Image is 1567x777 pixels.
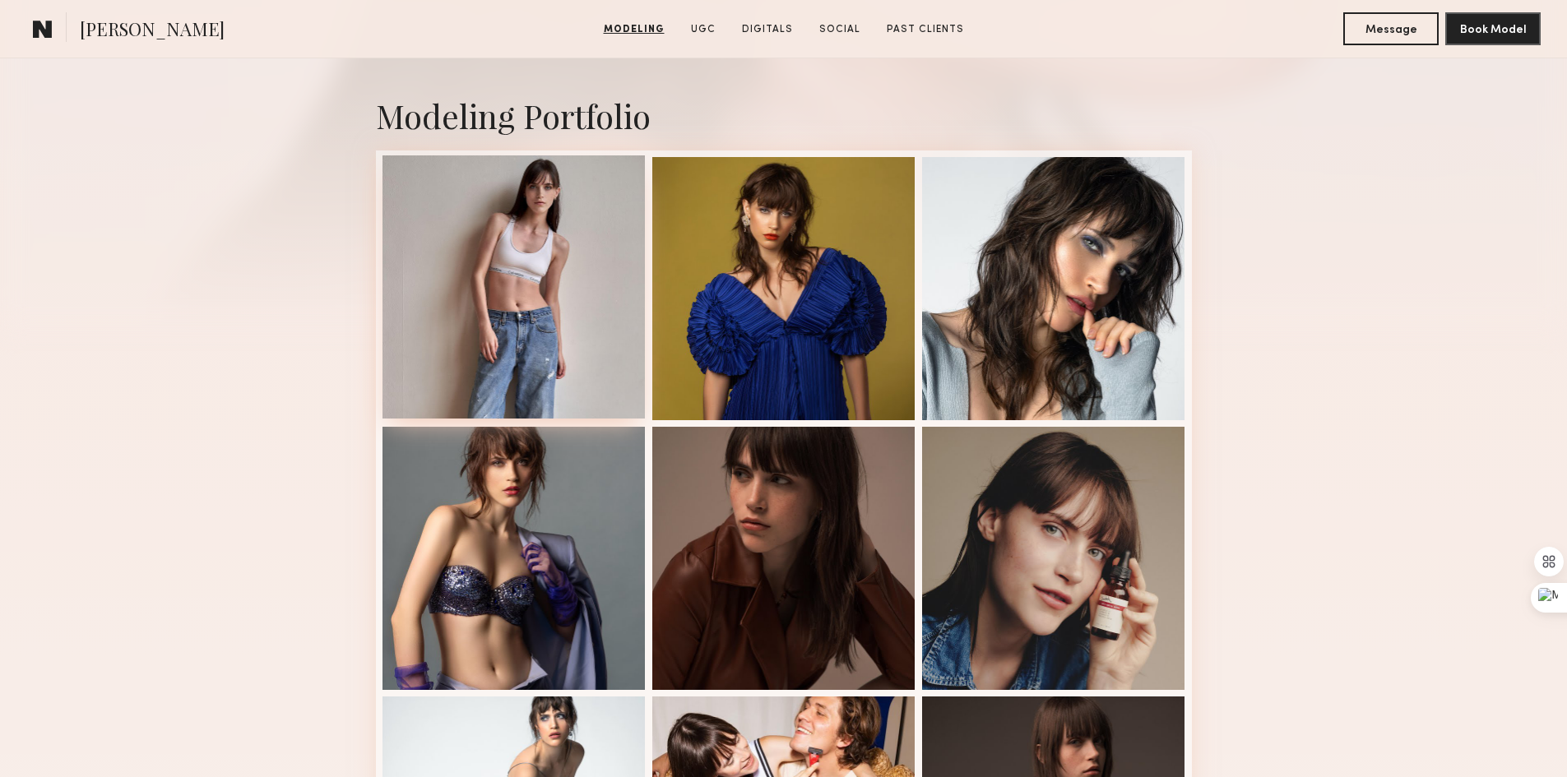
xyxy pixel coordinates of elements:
[1343,12,1439,45] button: Message
[597,22,671,37] a: Modeling
[684,22,722,37] a: UGC
[1445,21,1541,35] a: Book Model
[80,16,225,45] span: [PERSON_NAME]
[813,22,867,37] a: Social
[1445,12,1541,45] button: Book Model
[735,22,800,37] a: Digitals
[376,94,1192,137] div: Modeling Portfolio
[880,22,971,37] a: Past Clients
